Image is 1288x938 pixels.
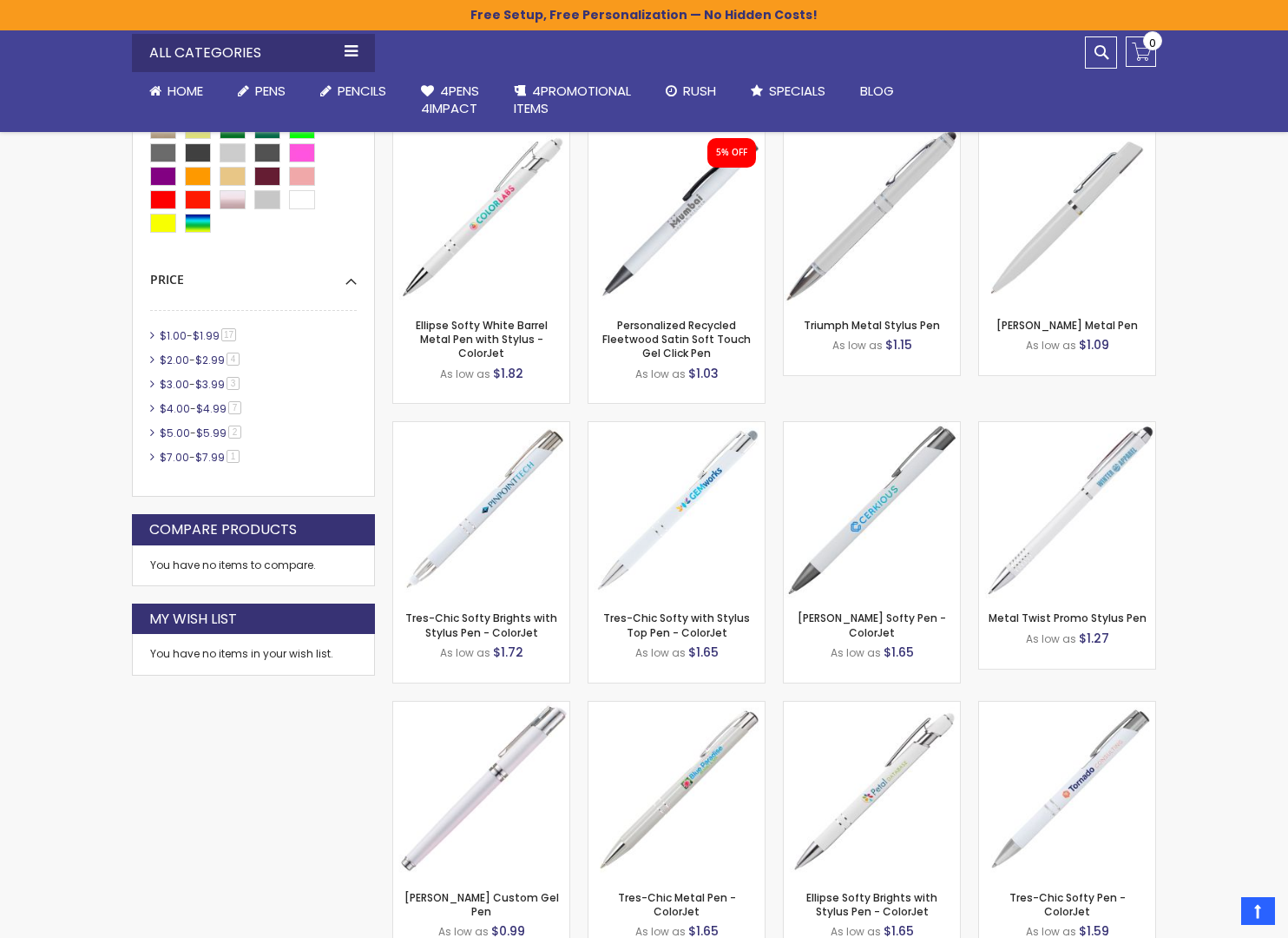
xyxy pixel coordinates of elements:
[831,645,881,660] span: As low as
[860,82,894,100] span: Blog
[155,377,246,392] a: $3.00-$3.993
[588,702,765,878] img: Tres-Chic Metal Pen - ColorJet-White
[227,377,240,390] span: 3
[996,318,1138,333] a: [PERSON_NAME] Metal Pen
[648,72,733,110] a: Rush
[155,450,246,465] a: $7.00-$7.991
[440,645,490,660] span: As low as
[832,338,883,353] span: As low as
[979,129,1155,306] img: Bingham Metal Pen-White
[149,520,297,539] strong: Compare Products
[635,367,686,381] span: As low as
[160,401,190,416] span: $4.00
[195,353,225,367] span: $2.99
[806,890,937,919] a: Ellipse Softy Brights with Stylus Pen - ColorJet
[683,82,716,100] span: Rush
[635,645,686,660] span: As low as
[1079,336,1109,353] span: $1.09
[193,328,220,343] span: $1.99
[1026,338,1076,353] span: As low as
[393,701,569,716] a: Earl Custom Gel Pen-White
[228,401,241,414] span: 7
[769,82,825,100] span: Specials
[884,644,914,661] span: $1.65
[196,401,227,416] span: $4.99
[588,421,765,436] a: Tres-Chic Softy with Stylus Top Pen - ColorJet-White
[979,701,1155,716] a: Tres-Chic Softy Pen - ColorJet-White
[804,318,940,333] a: Triumph Metal Stylus Pen
[496,72,648,129] a: 4PROMOTIONALITEMS
[618,890,736,919] a: Tres-Chic Metal Pen - ColorJet
[784,129,960,143] a: Triumph Metal Stylus Pen-White
[227,353,240,366] span: 4
[221,328,236,341] span: 17
[493,644,523,661] span: $1.72
[688,644,719,661] span: $1.65
[132,34,375,72] div: All Categories
[1079,630,1109,647] span: $1.27
[160,328,187,343] span: $1.00
[132,72,220,110] a: Home
[150,259,357,288] div: Price
[393,421,569,436] a: Tres-Chic Softy Brights with Stylus Pen - ColorJet-White
[155,328,242,343] a: $1.00-$1.9917
[1026,631,1076,646] span: As low as
[160,450,189,465] span: $7.00
[1009,890,1126,919] a: Tres-Chic Softy Pen - ColorJet
[588,422,765,598] img: Tres-Chic Softy with Stylus Top Pen - ColorJet-White
[588,129,765,306] img: Personalized Recycled Fleetwood Satin Soft Touch Gel Click Pen-White
[514,82,631,117] span: 4PROMOTIONAL ITEMS
[421,82,479,117] span: 4Pens 4impact
[195,450,225,465] span: $7.99
[979,421,1155,436] a: Metal Twist Promo Stylus Pen-White
[405,611,557,639] a: Tres-Chic Softy Brights with Stylus Pen - ColorJet
[404,890,559,919] a: [PERSON_NAME] Custom Gel Pen
[979,129,1155,143] a: Bingham Metal Pen-White
[404,72,496,129] a: 4Pens4impact
[195,377,225,392] span: $3.99
[784,422,960,598] img: Crosby Softy Pen - ColorJet-White
[155,401,247,416] a: $4.00-$4.997
[493,365,523,382] span: $1.82
[885,336,912,353] span: $1.15
[338,82,386,100] span: Pencils
[228,426,241,439] span: 2
[733,72,843,110] a: Specials
[155,426,247,440] a: $5.00-$5.992
[798,611,946,639] a: [PERSON_NAME] Softy Pen - ColorJet
[1126,36,1156,67] a: 0
[843,72,911,110] a: Blog
[588,129,765,143] a: Personalized Recycled Fleetwood Satin Soft Touch Gel Click Pen-White
[1149,35,1156,51] span: 0
[416,318,548,360] a: Ellipse Softy White Barrel Metal Pen with Stylus - ColorJet
[160,377,189,392] span: $3.00
[393,422,569,598] img: Tres-Chic Softy Brights with Stylus Pen - ColorJet-White
[227,450,240,463] span: 1
[255,82,286,100] span: Pens
[160,353,189,367] span: $2.00
[979,702,1155,878] img: Tres-Chic Softy Pen - ColorJet-White
[1241,897,1275,925] a: Top
[160,426,190,440] span: $5.00
[602,318,751,360] a: Personalized Recycled Fleetwood Satin Soft Touch Gel Click Pen
[440,367,490,381] span: As low as
[989,611,1147,625] a: Metal Twist Promo Stylus Pen
[149,610,237,629] strong: My Wish List
[196,426,227,440] span: $5.99
[220,72,303,110] a: Pens
[979,422,1155,598] img: Metal Twist Promo Stylus Pen-White
[588,701,765,716] a: Tres-Chic Metal Pen - ColorJet-White
[132,545,375,586] div: You have no items to compare.
[393,702,569,878] img: Earl Custom Gel Pen-White
[784,702,960,878] img: Ellipse Softy Brights with Stylus Pen - ColorJet-White
[303,72,404,110] a: Pencils
[155,353,246,367] a: $2.00-$2.994
[168,82,203,100] span: Home
[150,647,357,661] div: You have no items in your wish list.
[393,129,569,306] img: Ellipse Softy White Barrel Metal Pen with Stylus Pen - ColorJet-White
[716,147,747,159] div: 5% OFF
[784,129,960,306] img: Triumph Metal Stylus Pen-White
[784,701,960,716] a: Ellipse Softy Brights with Stylus Pen - ColorJet-White
[784,421,960,436] a: Crosby Softy Pen - ColorJet-White
[688,365,719,382] span: $1.03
